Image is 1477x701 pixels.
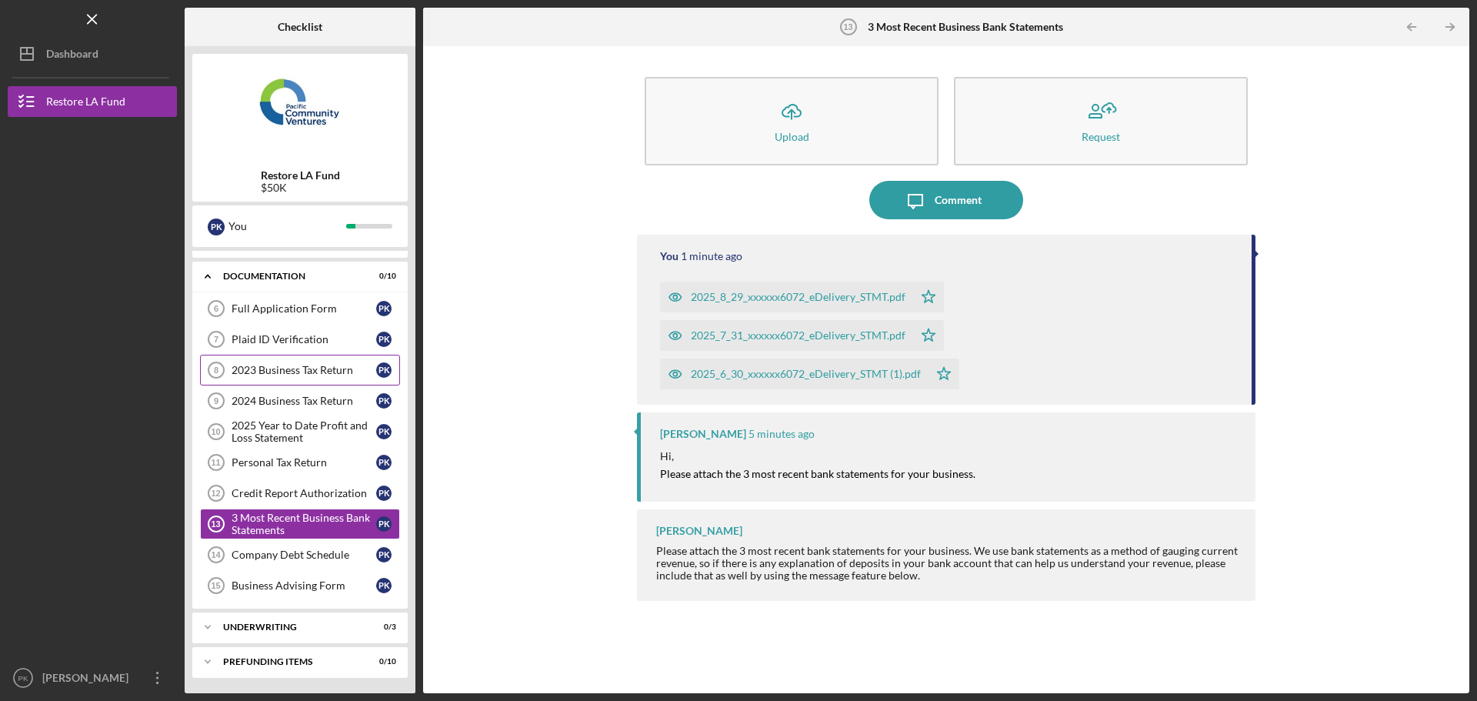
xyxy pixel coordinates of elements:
tspan: 13 [211,519,220,529]
img: Product logo [192,62,408,154]
div: P K [376,393,392,409]
div: 0 / 10 [368,657,396,666]
div: 2025_7_31_xxxxxx6072_eDelivery_STMT.pdf [691,329,905,342]
tspan: 11 [211,458,220,467]
div: Underwriting [223,623,358,632]
tspan: 15 [211,581,220,590]
button: Dashboard [8,38,177,69]
div: You [228,213,346,239]
a: 92024 Business Tax ReturnPK [200,386,400,416]
div: Company Debt Schedule [232,549,376,561]
div: Plaid ID Verification [232,333,376,345]
div: 2025 Year to Date Profit and Loss Statement [232,419,376,444]
div: Personal Tax Return [232,456,376,469]
a: 82023 Business Tax ReturnPK [200,355,400,386]
button: Request [954,77,1248,165]
div: Dashboard [46,38,98,73]
button: PK[PERSON_NAME] [8,663,177,693]
div: P K [376,455,392,470]
div: Credit Report Authorization [232,487,376,499]
div: P K [376,424,392,439]
b: Restore LA Fund [261,169,340,182]
div: 2025_8_29_xxxxxx6072_eDelivery_STMT.pdf [691,291,905,303]
div: Upload [775,131,809,142]
button: 2025_8_29_xxxxxx6072_eDelivery_STMT.pdf [660,282,944,312]
div: P K [208,219,225,235]
button: Comment [869,181,1023,219]
div: P K [376,547,392,562]
tspan: 7 [214,335,218,344]
div: P K [376,301,392,316]
div: 3 Most Recent Business Bank Statements [232,512,376,536]
a: 133 Most Recent Business Bank StatementsPK [200,509,400,539]
div: Comment [935,181,982,219]
div: P K [376,332,392,347]
tspan: 8 [214,366,218,375]
a: 6Full Application FormPK [200,293,400,324]
a: 14Company Debt SchedulePK [200,539,400,570]
tspan: 10 [211,427,220,436]
div: 2024 Business Tax Return [232,395,376,407]
div: Restore LA Fund [46,86,125,121]
div: P K [376,486,392,501]
tspan: 14 [211,550,221,559]
a: 12Credit Report AuthorizationPK [200,478,400,509]
b: Checklist [278,21,322,33]
button: Restore LA Fund [8,86,177,117]
div: [PERSON_NAME] [660,428,746,440]
tspan: 6 [214,304,218,313]
div: 0 / 3 [368,623,396,632]
a: 15Business Advising FormPK [200,570,400,601]
button: Upload [645,77,939,165]
div: 2023 Business Tax Return [232,364,376,376]
a: 102025 Year to Date Profit and Loss StatementPK [200,416,400,447]
div: 2025_6_30_xxxxxx6072_eDelivery_STMT (1).pdf [691,368,921,380]
div: Request [1082,131,1120,142]
div: 0 / 10 [368,272,396,281]
b: 3 Most Recent Business Bank Statements [868,21,1063,33]
div: [PERSON_NAME] [38,663,138,697]
div: You [660,250,678,262]
div: Prefunding Items [223,657,358,666]
tspan: 9 [214,396,218,406]
text: PK [18,674,28,683]
div: Please attach the 3 most recent bank statements for your business. We use bank statements as a me... [656,545,1240,582]
tspan: 12 [211,489,220,498]
time: 2025-09-10 21:22 [749,428,815,440]
div: Business Advising Form [232,579,376,592]
tspan: 13 [843,22,852,32]
div: P K [376,362,392,378]
button: 2025_6_30_xxxxxx6072_eDelivery_STMT (1).pdf [660,359,959,389]
p: Hi, [660,448,975,465]
a: 11Personal Tax ReturnPK [200,447,400,478]
a: 7Plaid ID VerificationPK [200,324,400,355]
div: Full Application Form [232,302,376,315]
div: $50K [261,182,340,194]
div: P K [376,516,392,532]
div: Documentation [223,272,358,281]
div: [PERSON_NAME] [656,525,742,537]
div: P K [376,578,392,593]
button: 2025_7_31_xxxxxx6072_eDelivery_STMT.pdf [660,320,944,351]
time: 2025-09-10 21:26 [681,250,742,262]
mark: Please attach the 3 most recent bank statements for your business. [660,467,975,480]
